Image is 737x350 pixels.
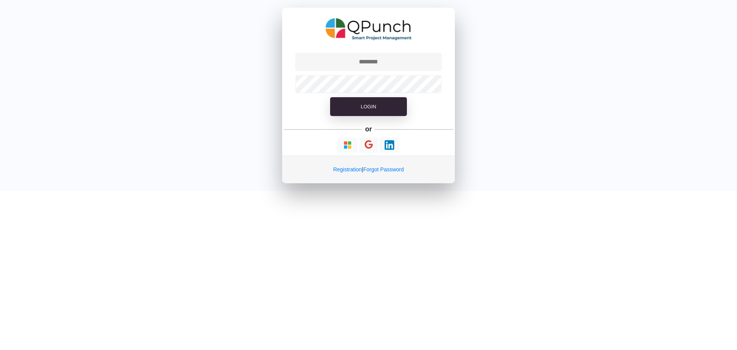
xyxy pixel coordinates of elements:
button: Continue With LinkedIn [379,138,400,153]
button: Continue With Microsoft Azure [337,138,358,153]
img: Loading... [343,140,352,150]
button: Login [330,97,407,116]
a: Forgot Password [363,166,404,173]
button: Continue With Google [359,137,378,153]
span: Login [361,104,376,109]
div: | [282,156,455,183]
img: QPunch [326,15,412,43]
h5: or [364,124,373,134]
a: Registration [333,166,362,173]
img: Loading... [385,140,394,150]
